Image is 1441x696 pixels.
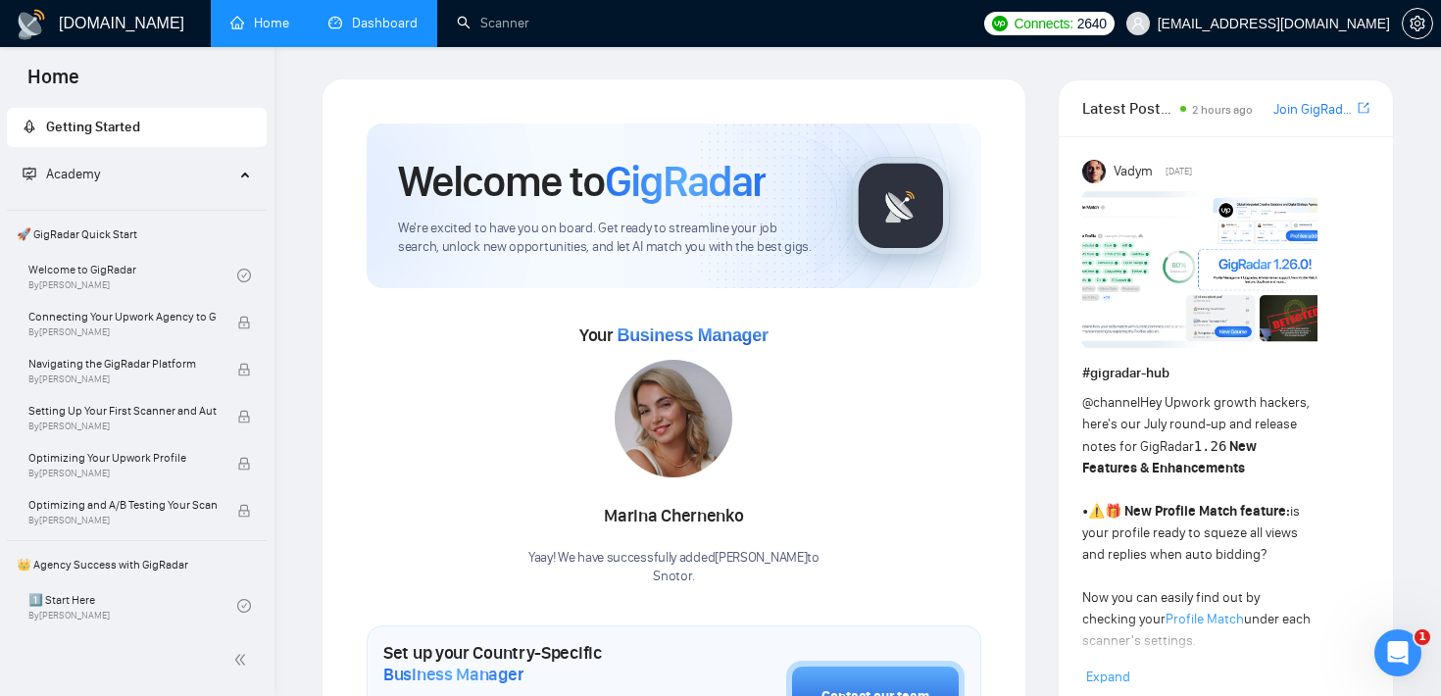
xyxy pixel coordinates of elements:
code: 1.26 [1194,438,1227,454]
button: setting [1402,8,1433,39]
span: Your [579,324,769,346]
span: 1 [1415,629,1430,645]
a: 1️⃣ Start HereBy[PERSON_NAME] [28,584,237,627]
p: Snotor . [528,568,820,586]
span: Latest Posts from the GigRadar Community [1082,96,1175,121]
span: check-circle [237,269,251,282]
span: ⚠️ [1088,503,1105,520]
span: check-circle [237,599,251,613]
iframe: Intercom live chat [1374,629,1421,676]
span: 2640 [1077,13,1107,34]
span: We're excited to have you on board. Get ready to streamline your job search, unlock new opportuni... [398,220,820,257]
span: fund-projection-screen [23,167,36,180]
img: Vadym [1082,160,1106,183]
span: By [PERSON_NAME] [28,326,217,338]
span: Expand [1086,669,1130,685]
span: By [PERSON_NAME] [28,421,217,432]
a: export [1358,99,1369,118]
strong: New Profile Match feature: [1124,503,1290,520]
div: Yaay! We have successfully added [PERSON_NAME] to [528,549,820,586]
span: By [PERSON_NAME] [28,468,217,479]
span: 🚀 GigRadar Quick Start [9,215,265,254]
span: Vadym [1114,161,1153,182]
span: Academy [23,166,100,182]
span: Connecting Your Upwork Agency to GigRadar [28,307,217,326]
span: @channel [1082,394,1140,411]
span: Optimizing and A/B Testing Your Scanner for Better Results [28,495,217,515]
li: Getting Started [7,108,267,147]
span: lock [237,504,251,518]
span: export [1358,100,1369,116]
span: GigRadar [605,155,766,208]
span: Optimizing Your Upwork Profile [28,448,217,468]
img: gigradar-logo.png [852,157,950,255]
h1: Set up your Country-Specific [383,642,688,685]
a: Profile Match [1166,611,1244,627]
span: lock [237,410,251,423]
a: searchScanner [457,15,529,31]
span: rocket [23,120,36,133]
span: 👑 Agency Success with GigRadar [9,545,265,584]
span: lock [237,457,251,471]
span: Setting Up Your First Scanner and Auto-Bidder [28,401,217,421]
span: Navigating the GigRadar Platform [28,354,217,373]
span: Academy [46,166,100,182]
span: 🎁 [1105,503,1121,520]
a: setting [1402,16,1433,31]
img: 1686180516333-102.jpg [615,360,732,477]
img: F09AC4U7ATU-image.png [1082,191,1317,348]
span: user [1131,17,1145,30]
span: Business Manager [383,664,523,685]
h1: # gigradar-hub [1082,363,1369,384]
h1: Welcome to [398,155,766,208]
img: logo [16,9,47,40]
span: lock [237,363,251,376]
a: Join GigRadar Slack Community [1273,99,1354,121]
div: Marina Chernenko [528,500,820,533]
span: [DATE] [1166,163,1192,180]
span: By [PERSON_NAME] [28,373,217,385]
img: upwork-logo.png [992,16,1008,31]
span: 2 hours ago [1192,103,1253,117]
span: lock [237,316,251,329]
span: Connects: [1014,13,1072,34]
span: Getting Started [46,119,140,135]
span: double-left [233,650,253,670]
span: By [PERSON_NAME] [28,515,217,526]
span: Home [12,63,95,104]
a: homeHome [230,15,289,31]
span: Business Manager [617,325,768,345]
a: dashboardDashboard [328,15,418,31]
a: Welcome to GigRadarBy[PERSON_NAME] [28,254,237,297]
span: setting [1403,16,1432,31]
